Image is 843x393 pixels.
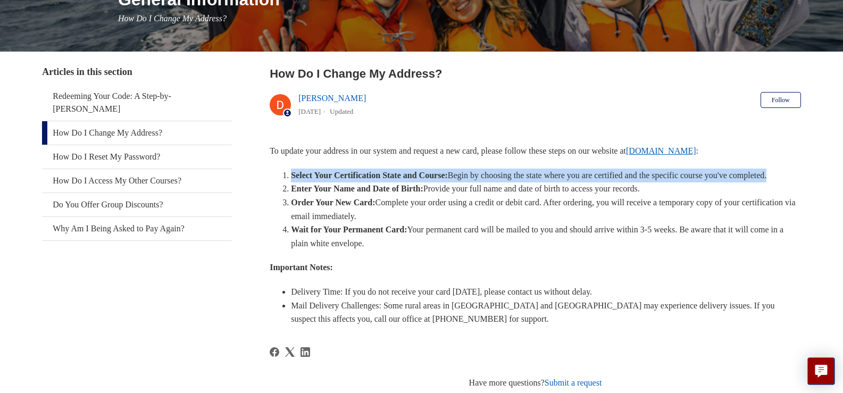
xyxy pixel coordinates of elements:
[42,169,232,193] a: How Do I Access My Other Courses?
[761,92,801,108] button: Follow Article
[291,182,801,196] li: Provide your full name and date of birth to access your records.
[291,225,407,234] strong: Wait for Your Permanent Card:
[42,85,232,121] a: Redeeming Your Code: A Step-by-[PERSON_NAME]
[291,171,448,180] strong: Select Your Certification State and Course:
[285,347,295,357] a: X Corp
[270,65,801,82] h2: How Do I Change My Address?
[291,169,801,182] li: Begin by choosing the state where you are certified and the specific course you've completed.
[291,223,801,250] li: Your permanent card will be mailed to you and should arrive within 3-5 weeks. Be aware that it wi...
[545,378,602,387] a: Submit a request
[291,285,801,299] li: Delivery Time: If you do not receive your card [DATE], please contact us without delay.
[270,347,279,357] a: Facebook
[291,184,423,193] strong: Enter Your Name and Date of Birth:
[42,145,232,169] a: How Do I Reset My Password?
[270,263,333,272] strong: Important Notes:
[42,217,232,240] a: Why Am I Being Asked to Pay Again?
[42,193,232,216] a: Do You Offer Group Discounts?
[270,347,279,357] svg: Share this page on Facebook
[42,121,232,145] a: How Do I Change My Address?
[291,198,375,207] strong: Order Your New Card:
[118,14,227,23] span: How Do I Change My Address?
[291,196,801,223] li: Complete your order using a credit or debit card. After ordering, you will receive a temporary co...
[42,66,132,77] span: Articles in this section
[301,347,310,357] svg: Share this page on LinkedIn
[270,144,801,158] p: To update your address in our system and request a new card, please follow these steps on our web...
[285,347,295,357] svg: Share this page on X Corp
[807,357,835,385] button: Live chat
[270,377,801,389] div: Have more questions?
[330,107,353,115] li: Updated
[298,107,321,115] time: 03/06/2024, 12:29
[298,94,366,103] a: [PERSON_NAME]
[301,347,310,357] a: LinkedIn
[626,146,696,155] a: [DOMAIN_NAME]
[291,299,801,326] li: Mail Delivery Challenges: Some rural areas in [GEOGRAPHIC_DATA] and [GEOGRAPHIC_DATA] may experie...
